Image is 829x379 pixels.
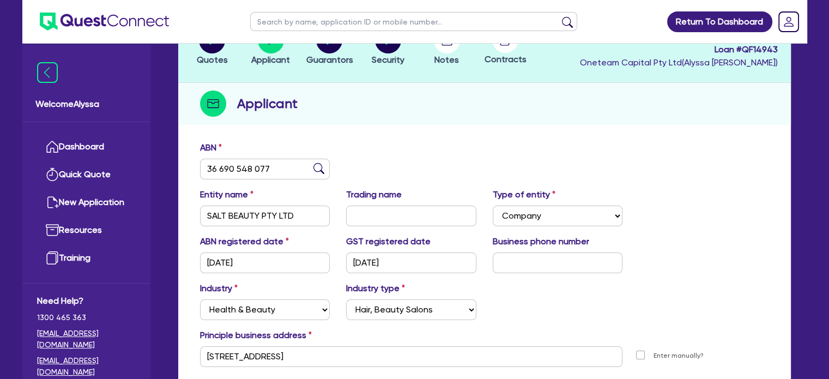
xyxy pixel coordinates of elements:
a: [EMAIL_ADDRESS][DOMAIN_NAME] [37,355,136,378]
span: Security [372,55,404,65]
a: [EMAIL_ADDRESS][DOMAIN_NAME] [37,328,136,351]
span: Notes [434,55,459,65]
label: Industry type [346,282,405,295]
span: 1300 465 363 [37,312,136,323]
a: New Application [37,189,136,216]
input: DD / MM / YYYY [346,252,476,273]
input: DD / MM / YYYY [200,252,330,273]
span: Quotes [197,55,228,65]
span: Guarantors [306,55,353,65]
span: Need Help? [37,294,136,308]
button: Quotes [196,27,228,67]
a: Dropdown toggle [774,8,803,36]
span: Applicant [251,55,290,65]
span: Oneteam Capital Pty Ltd ( Alyssa [PERSON_NAME] ) [580,57,778,68]
img: resources [46,224,59,237]
a: Return To Dashboard [667,11,772,32]
img: new-application [46,196,59,209]
img: step-icon [200,91,226,117]
label: Trading name [346,188,402,201]
img: abn-lookup icon [313,163,324,174]
img: training [46,251,59,264]
a: Dashboard [37,133,136,161]
label: Principle business address [200,329,312,342]
button: Applicant [251,27,291,67]
img: quest-connect-logo-blue [40,13,169,31]
label: Industry [200,282,238,295]
label: Entity name [200,188,253,201]
a: Quick Quote [37,161,136,189]
span: Welcome Alyssa [35,98,137,111]
a: Training [37,244,136,272]
label: ABN registered date [200,235,289,248]
label: Type of entity [493,188,555,201]
label: ABN [200,141,222,154]
span: Loan # QF14943 [580,43,778,56]
button: Security [371,27,405,67]
input: Search by name, application ID or mobile number... [250,12,577,31]
button: Guarantors [305,27,353,67]
img: icon-menu-close [37,62,58,83]
label: GST registered date [346,235,431,248]
img: quick-quote [46,168,59,181]
label: Enter manually? [653,351,704,361]
h2: Applicant [237,94,298,113]
label: Business phone number [493,235,589,248]
a: Resources [37,216,136,244]
span: Contracts [485,54,527,64]
button: Notes [433,27,461,67]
